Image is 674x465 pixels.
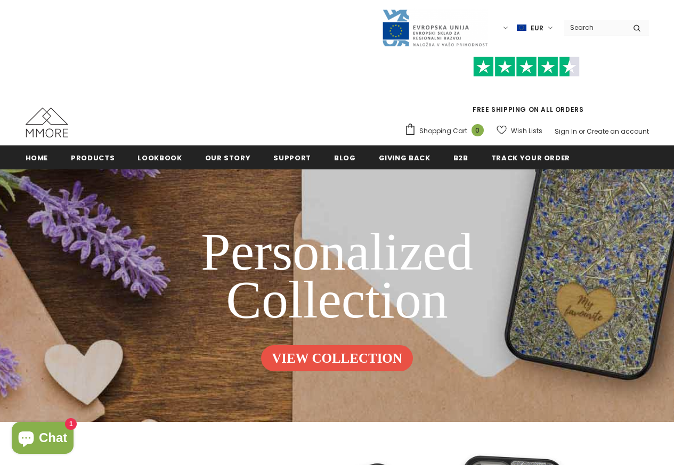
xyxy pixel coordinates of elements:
span: Personalized Collection [201,222,473,329]
a: VIEW COLLECTION [261,345,413,371]
img: MMORE Cases [26,108,68,137]
a: Products [71,145,115,169]
iframe: Customer reviews powered by Trustpilot [404,77,649,104]
span: FREE SHIPPING ON ALL ORDERS [404,61,649,114]
a: Create an account [587,127,649,136]
img: Javni Razpis [381,9,488,47]
span: Shopping Cart [419,126,467,136]
span: VIEW COLLECTION [272,351,402,365]
a: Lookbook [137,145,182,169]
a: Giving back [379,145,431,169]
inbox-online-store-chat: Shopify online store chat [9,422,77,456]
img: Trust Pilot Stars [473,56,580,77]
span: B2B [453,153,468,163]
a: Javni Razpis [381,23,488,32]
a: Track your order [491,145,570,169]
span: Track your order [491,153,570,163]
span: Home [26,153,48,163]
span: Giving back [379,153,431,163]
span: Our Story [205,153,251,163]
span: Blog [334,153,356,163]
span: or [579,127,585,136]
a: Shopping Cart 0 [404,123,489,139]
span: Wish Lists [511,126,542,136]
a: support [273,145,311,169]
input: Search Site [564,20,625,35]
a: Wish Lists [497,121,542,140]
span: Lookbook [137,153,182,163]
a: Blog [334,145,356,169]
span: 0 [472,124,484,136]
span: Products [71,153,115,163]
a: Our Story [205,145,251,169]
span: EUR [531,23,543,34]
a: B2B [453,145,468,169]
a: Sign In [555,127,577,136]
a: Home [26,145,48,169]
span: support [273,153,311,163]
